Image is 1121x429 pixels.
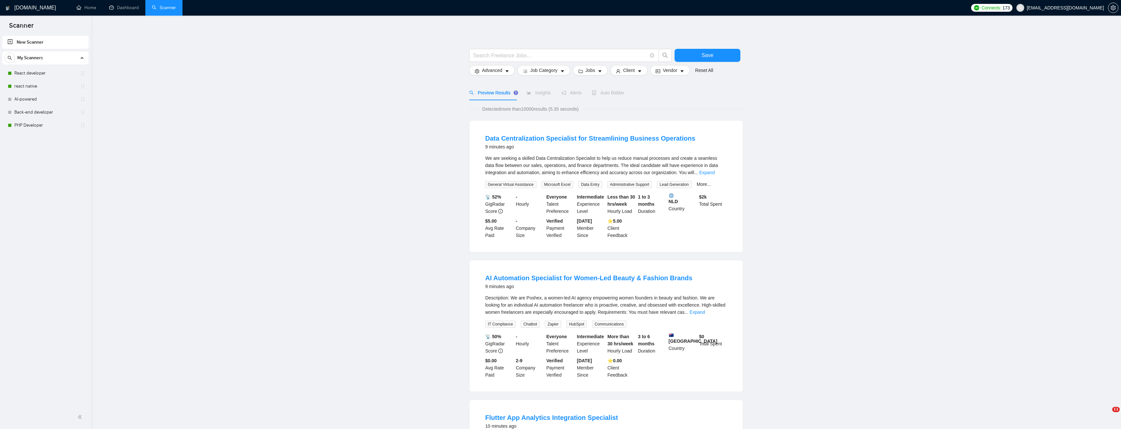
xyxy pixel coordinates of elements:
a: setting [1108,5,1118,10]
b: ⭐️ 0.00 [607,358,622,363]
a: AI-powered [14,93,76,106]
div: Company Size [515,217,545,239]
li: New Scanner [2,36,89,49]
b: Intermediate [577,334,604,339]
div: GigRadar Score [484,333,515,354]
span: Administrative Support [607,181,652,188]
div: Client Feedback [606,357,637,379]
div: Hourly [515,333,545,354]
span: user [1018,6,1023,10]
span: info-circle [498,209,503,214]
b: - [516,194,517,200]
span: Jobs [586,67,595,74]
b: Less than 30 hrs/week [607,194,635,207]
span: My Scanners [17,51,43,64]
div: Duration [637,333,667,354]
div: Avg Rate Paid [484,217,515,239]
span: IT Compliance [485,321,516,328]
button: setting [1108,3,1118,13]
button: search [5,53,15,63]
span: idcard [656,69,660,74]
span: Client [623,67,635,74]
div: Description: We are Poshex, a women-led AI agency empowering women founders in beauty and fashion... [485,294,727,316]
div: Talent Preference [545,193,576,215]
div: Hourly [515,193,545,215]
div: Country [667,333,698,354]
b: [GEOGRAPHIC_DATA] [669,333,718,344]
button: idcardVendorcaret-down [650,65,690,76]
button: settingAdvancedcaret-down [469,65,515,76]
span: ... [694,170,698,175]
a: homeHome [77,5,96,10]
span: Connects: [982,4,1001,11]
span: Data Entry [578,181,602,188]
span: bars [523,69,528,74]
span: Description: We are Poshex, a women-led AI agency empowering women founders in beauty and fashion... [485,295,725,315]
span: info-circle [498,349,503,353]
span: Lead Generation [657,181,691,188]
img: 🇦🇺 [669,333,674,338]
b: $ 0 [699,334,704,339]
span: search [659,52,671,58]
span: holder [80,123,85,128]
span: holder [80,71,85,76]
span: Zapier [545,321,561,328]
a: react native [14,80,76,93]
b: $5.00 [485,218,497,224]
a: PHP Developer [14,119,76,132]
a: dashboardDashboard [109,5,139,10]
span: holder [80,84,85,89]
span: Chatbot [521,321,540,328]
a: Expand [699,170,715,175]
b: 2-9 [516,358,522,363]
div: Experience Level [575,193,606,215]
img: logo [6,3,10,13]
span: Auto Bidder [592,90,624,95]
iframe: Intercom live chat [1099,407,1114,422]
span: Vendor [663,67,677,74]
b: $0.00 [485,358,497,363]
span: caret-down [680,69,684,74]
span: setting [475,69,479,74]
span: holder [80,110,85,115]
div: Member Since [575,357,606,379]
b: Everyone [546,334,567,339]
div: Avg Rate Paid [484,357,515,379]
span: Alerts [561,90,582,95]
span: Communications [592,321,626,328]
a: searchScanner [152,5,176,10]
span: Save [702,51,713,59]
span: caret-down [637,69,642,74]
div: Payment Verified [545,217,576,239]
div: Tooltip anchor [513,90,519,96]
span: caret-down [560,69,565,74]
b: - [516,218,517,224]
b: NLD [669,193,697,204]
span: Detected more than 10000 results (5.35 seconds) [478,105,583,113]
div: Member Since [575,217,606,239]
span: 173 [1002,4,1010,11]
span: user [616,69,620,74]
b: Verified [546,358,563,363]
a: Back-end developer [14,106,76,119]
div: Total Spent [698,193,728,215]
span: Insights [527,90,551,95]
span: area-chart [527,90,531,95]
b: 3 to 6 months [638,334,655,346]
div: Duration [637,193,667,215]
button: folderJobscaret-down [573,65,608,76]
span: 11 [1112,407,1120,412]
b: Intermediate [577,194,604,200]
button: search [659,49,672,62]
b: 1 to 3 months [638,194,655,207]
b: More than 30 hrs/week [607,334,633,346]
span: robot [592,90,596,95]
button: barsJob Categorycaret-down [517,65,570,76]
b: 📡 52% [485,194,501,200]
a: More... [697,182,711,187]
a: AI Automation Specialist for Women-Led Beauty & Fashion Brands [485,274,692,282]
b: [DATE] [577,218,592,224]
span: We are seeking a skilled Data Centralization Specialist to help us reduce manual processes and cr... [485,156,718,175]
div: Experience Level [575,333,606,354]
